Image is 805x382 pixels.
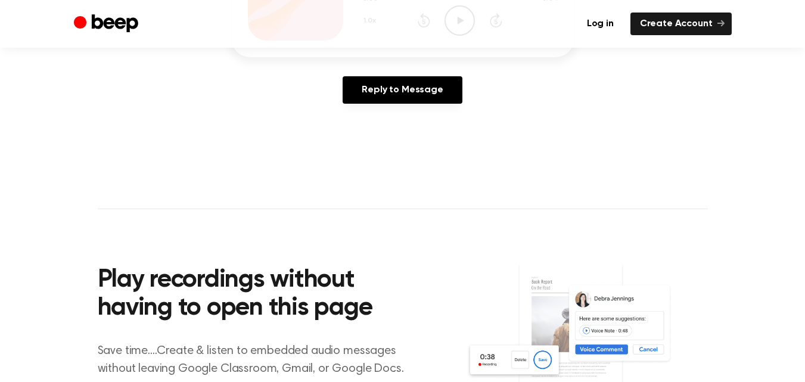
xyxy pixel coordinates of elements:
[630,13,732,35] a: Create Account
[577,13,623,35] a: Log in
[98,342,419,378] p: Save time....Create & listen to embedded audio messages without leaving Google Classroom, Gmail, ...
[343,76,462,104] a: Reply to Message
[98,266,419,323] h2: Play recordings without having to open this page
[74,13,141,36] a: Beep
